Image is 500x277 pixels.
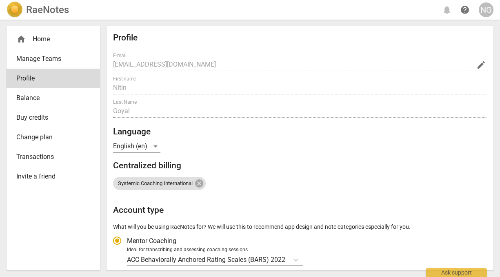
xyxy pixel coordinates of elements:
[7,127,100,147] a: Change plan
[113,177,206,190] div: Systemic Coaching International
[460,5,470,15] span: help
[113,140,160,153] div: English (en)
[113,53,127,58] label: E-mail
[127,246,484,254] div: Ideal for transcribing and assessing coaching sessions
[7,2,23,18] img: Logo
[113,33,487,43] h2: Profile
[16,74,84,83] span: Profile
[7,88,100,108] a: Balance
[113,231,487,266] div: Account type
[7,69,100,88] a: Profile
[113,100,137,105] label: Last Name
[7,2,69,18] a: LogoRaeNotes
[7,29,100,49] div: Home
[286,256,288,264] input: Ideal for transcribing and assessing coaching sessionsACC Behaviorally Anchored Rating Scales (BA...
[113,127,487,137] h2: Language
[113,161,487,171] h2: Centralized billing
[113,205,487,215] h2: Account type
[127,255,285,264] p: ACC Behaviorally Anchored Rating Scales (BARS) 2022
[16,172,84,181] span: Invite a friend
[113,76,136,81] label: First name
[16,152,84,162] span: Transactions
[7,108,100,127] a: Buy credits
[7,49,100,69] a: Manage Teams
[127,236,176,246] span: Mentor Coaching
[7,147,100,167] a: Transactions
[16,34,26,44] span: home
[16,93,84,103] span: Balance
[476,60,486,70] span: edit
[16,132,84,142] span: Change plan
[16,34,84,44] div: Home
[426,268,487,277] div: Ask support
[16,54,84,64] span: Manage Teams
[476,59,487,71] button: Change Email
[458,2,472,17] a: Help
[479,2,493,17] button: NG
[16,113,84,123] span: Buy credits
[7,167,100,186] a: Invite a friend
[113,181,198,187] span: Systemic Coaching International
[113,223,487,231] p: What will you be using RaeNotes for? We will use this to recommend app design and note categories...
[26,4,69,16] h2: RaeNotes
